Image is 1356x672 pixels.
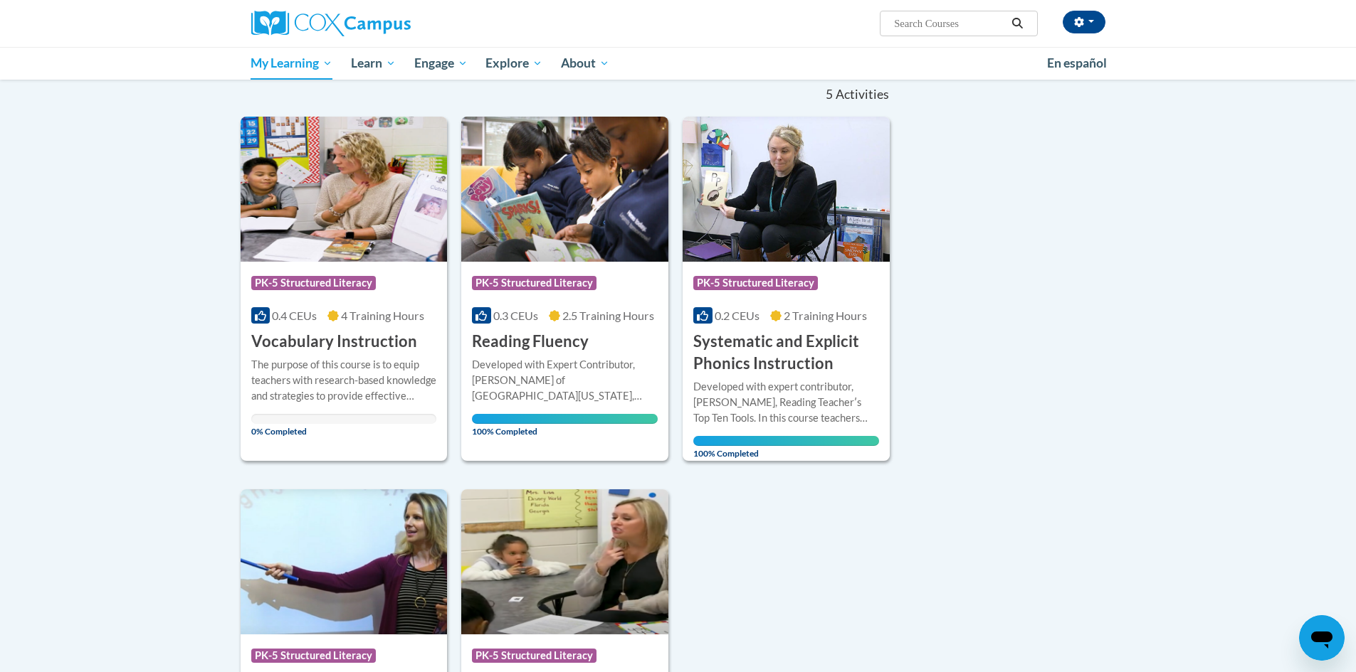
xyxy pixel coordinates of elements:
[784,309,867,322] span: 2 Training Hours
[893,15,1007,32] input: Search Courses
[230,47,1127,80] div: Main menu
[251,11,522,36] a: Cox Campus
[251,357,437,404] div: The purpose of this course is to equip teachers with research-based knowledge and strategies to p...
[414,55,468,72] span: Engage
[242,47,342,80] a: My Learning
[272,309,317,322] span: 0.4 CEUs
[341,309,424,322] span: 4 Training Hours
[485,55,542,72] span: Explore
[472,357,658,404] div: Developed with Expert Contributor, [PERSON_NAME] of [GEOGRAPHIC_DATA][US_STATE], [GEOGRAPHIC_DATA...
[472,414,658,424] div: Your progress
[472,331,589,353] h3: Reading Fluency
[493,309,538,322] span: 0.3 CEUs
[1063,11,1105,33] button: Account Settings
[251,331,417,353] h3: Vocabulary Instruction
[1007,15,1028,32] button: Search
[693,276,818,290] span: PK-5 Structured Literacy
[1038,48,1116,78] a: En español
[476,47,552,80] a: Explore
[693,379,879,426] div: Developed with expert contributor, [PERSON_NAME], Reading Teacherʹs Top Ten Tools. In this course...
[251,11,411,36] img: Cox Campus
[342,47,405,80] a: Learn
[1047,55,1107,70] span: En español
[693,331,879,375] h3: Systematic and Explicit Phonics Instruction
[693,436,879,446] div: Your progress
[251,649,376,663] span: PK-5 Structured Literacy
[241,489,448,634] img: Course Logo
[251,55,332,72] span: My Learning
[836,87,889,102] span: Activities
[351,55,396,72] span: Learn
[405,47,477,80] a: Engage
[251,276,376,290] span: PK-5 Structured Literacy
[461,117,668,262] img: Course Logo
[472,649,596,663] span: PK-5 Structured Literacy
[461,117,668,461] a: Course LogoPK-5 Structured Literacy0.3 CEUs2.5 Training Hours Reading FluencyDeveloped with Exper...
[683,117,890,262] img: Course Logo
[472,414,658,437] span: 100% Completed
[562,309,654,322] span: 2.5 Training Hours
[241,117,448,262] img: Course Logo
[552,47,619,80] a: About
[1299,615,1345,661] iframe: Button to launch messaging window
[683,117,890,461] a: Course LogoPK-5 Structured Literacy0.2 CEUs2 Training Hours Systematic and Explicit Phonics Instr...
[715,309,760,322] span: 0.2 CEUs
[561,55,609,72] span: About
[461,489,668,634] img: Course Logo
[693,436,879,459] span: 100% Completed
[826,87,833,102] span: 5
[472,276,596,290] span: PK-5 Structured Literacy
[241,117,448,461] a: Course LogoPK-5 Structured Literacy0.4 CEUs4 Training Hours Vocabulary InstructionThe purpose of ...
